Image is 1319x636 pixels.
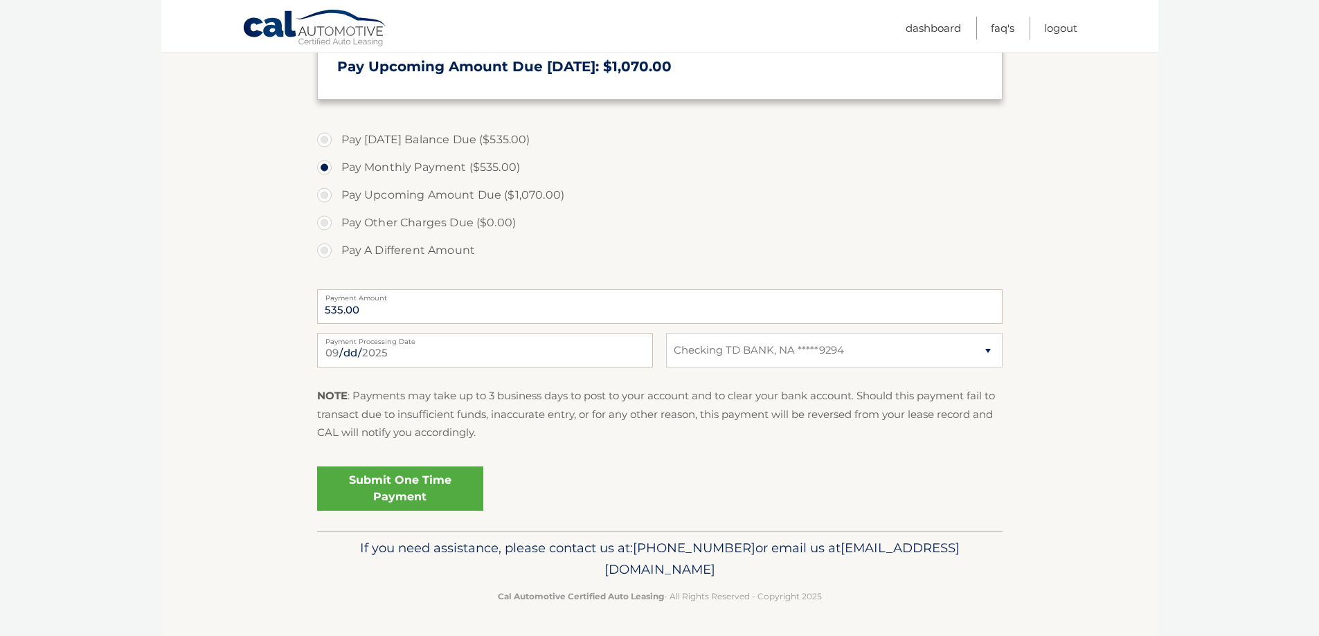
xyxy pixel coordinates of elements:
[317,333,653,344] label: Payment Processing Date
[317,154,1003,181] label: Pay Monthly Payment ($535.00)
[317,289,1003,324] input: Payment Amount
[906,17,961,39] a: Dashboard
[498,591,664,601] strong: Cal Automotive Certified Auto Leasing
[317,466,483,511] a: Submit One Time Payment
[317,387,1003,442] p: : Payments may take up to 3 business days to post to your account and to clear your bank account....
[991,17,1014,39] a: FAQ's
[1044,17,1077,39] a: Logout
[317,237,1003,264] label: Pay A Different Amount
[242,9,388,49] a: Cal Automotive
[317,126,1003,154] label: Pay [DATE] Balance Due ($535.00)
[317,289,1003,300] label: Payment Amount
[337,58,982,75] h3: Pay Upcoming Amount Due [DATE]: $1,070.00
[317,181,1003,209] label: Pay Upcoming Amount Due ($1,070.00)
[326,537,994,581] p: If you need assistance, please contact us at: or email us at
[326,589,994,603] p: - All Rights Reserved - Copyright 2025
[317,209,1003,237] label: Pay Other Charges Due ($0.00)
[317,389,348,402] strong: NOTE
[633,540,755,556] span: [PHONE_NUMBER]
[317,333,653,367] input: Payment Date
